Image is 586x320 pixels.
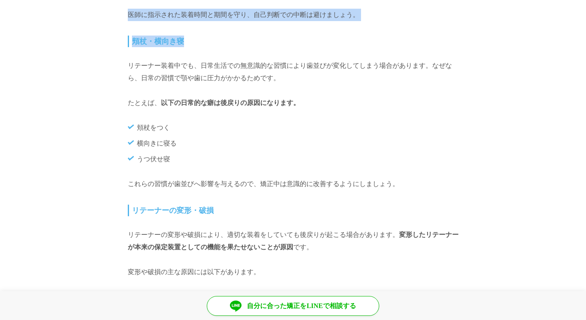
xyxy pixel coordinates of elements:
p: リテーナー装着中でも、日常生活での無意識的な習慣により歯並びが変化してしまう場合があります。なぜなら、日常の習慣で顎や歯に圧力がかかるためです。 [128,60,459,84]
p: 医師に指示された装着時間と期間を守り、自己判断での中断は避けましょう。 [128,9,459,21]
a: 自分に合った矯正をLINEで相談する [207,296,379,316]
p: たとえば、 [128,97,459,109]
h3: 頬杖・横向き寝 [128,36,459,47]
li: つけ外しの際の過度な力 [128,291,459,303]
li: 横向きに寝る [128,137,459,150]
p: 変形や破損の主な原因には以下があります。 [128,266,459,278]
p: これらの習慣が歯並びへ影響を与えるので、矯正中は意識的に改善するようにしましょう。 [128,178,459,190]
li: うつ伏せ寝 [128,153,459,165]
h3: リテーナーの変形・破損 [128,205,459,216]
p: リテーナーの変形や破損により、適切な装着をしていても後戻りが起こる場合があります。 です。 [128,229,459,253]
strong: 以下の日常的な癖は後戻りの原因になります。 [161,99,300,106]
li: 頬杖をつく [128,122,459,134]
